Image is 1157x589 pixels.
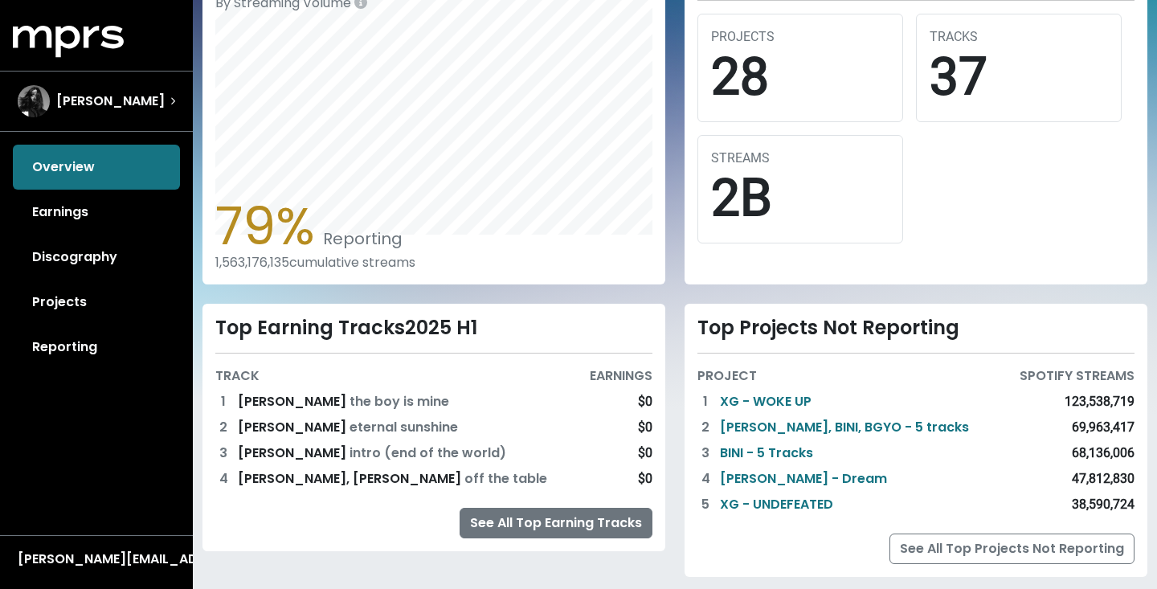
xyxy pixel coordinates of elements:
[215,366,260,386] div: TRACK
[238,469,464,488] span: [PERSON_NAME], [PERSON_NAME]
[215,418,231,437] div: 2
[590,366,652,386] div: EARNINGS
[215,317,652,340] div: Top Earning Tracks 2025 H1
[215,469,231,489] div: 4
[238,392,350,411] span: [PERSON_NAME]
[13,280,180,325] a: Projects
[720,418,969,437] a: [PERSON_NAME], BINI, BGYO - 5 tracks
[350,418,458,436] span: eternal sunshine
[697,418,713,437] div: 2
[711,168,889,230] div: 2B
[56,92,165,111] span: [PERSON_NAME]
[238,418,350,436] span: [PERSON_NAME]
[350,392,449,411] span: the boy is mine
[464,469,547,488] span: off the table
[315,227,403,250] span: Reporting
[720,469,887,489] a: [PERSON_NAME] - Dream
[697,444,713,463] div: 3
[930,47,1108,108] div: 37
[215,444,231,463] div: 3
[711,27,889,47] div: PROJECTS
[1065,392,1135,411] div: 123,538,719
[930,27,1108,47] div: TRACKS
[18,550,175,569] div: [PERSON_NAME][EMAIL_ADDRESS][DOMAIN_NAME]
[889,534,1135,564] a: See All Top Projects Not Reporting
[1072,495,1135,514] div: 38,590,724
[13,325,180,370] a: Reporting
[13,190,180,235] a: Earnings
[638,469,652,489] div: $0
[215,190,315,262] span: 79%
[720,495,833,514] a: XG - UNDEFEATED
[697,469,713,489] div: 4
[697,495,713,514] div: 5
[711,47,889,108] div: 28
[1020,366,1135,386] div: SPOTIFY STREAMS
[720,392,812,411] a: XG - WOKE UP
[13,549,180,570] button: [PERSON_NAME][EMAIL_ADDRESS][DOMAIN_NAME]
[1072,418,1135,437] div: 69,963,417
[638,418,652,437] div: $0
[18,85,50,117] img: The selected account / producer
[13,235,180,280] a: Discography
[711,149,889,168] div: STREAMS
[1072,444,1135,463] div: 68,136,006
[697,366,757,386] div: PROJECT
[720,444,813,463] a: BINI - 5 Tracks
[215,392,231,411] div: 1
[638,444,652,463] div: $0
[13,31,124,50] a: mprs logo
[697,317,1135,340] div: Top Projects Not Reporting
[238,444,350,462] span: [PERSON_NAME]
[638,392,652,411] div: $0
[350,444,506,462] span: intro (end of the world)
[215,255,652,270] div: 1,563,176,135 cumulative streams
[460,508,652,538] a: See All Top Earning Tracks
[697,392,713,411] div: 1
[1072,469,1135,489] div: 47,812,830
